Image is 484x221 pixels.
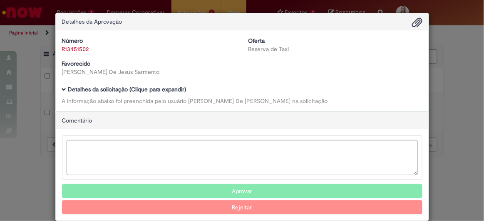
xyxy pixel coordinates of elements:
[62,68,236,76] div: [PERSON_NAME] De Jesus Sarmento
[62,200,422,214] button: Rejeitar
[62,45,89,53] a: R13451502
[62,184,422,198] button: Aprovar
[62,117,92,124] span: Comentário
[62,18,122,25] span: Detalhes da Aprovação
[62,97,422,105] div: A informação abaixo foi preenchida pelo usuário [PERSON_NAME] De [PERSON_NAME] na solicitação
[68,86,186,93] b: Detalhes da solicitação (Clique para expandir)
[62,60,91,67] b: Favorecido
[248,37,265,44] b: Oferta
[62,86,422,93] h5: Detalhes da solicitação (Clique para expandir)
[248,45,422,53] div: Reserva de Taxi
[62,37,83,44] b: Número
